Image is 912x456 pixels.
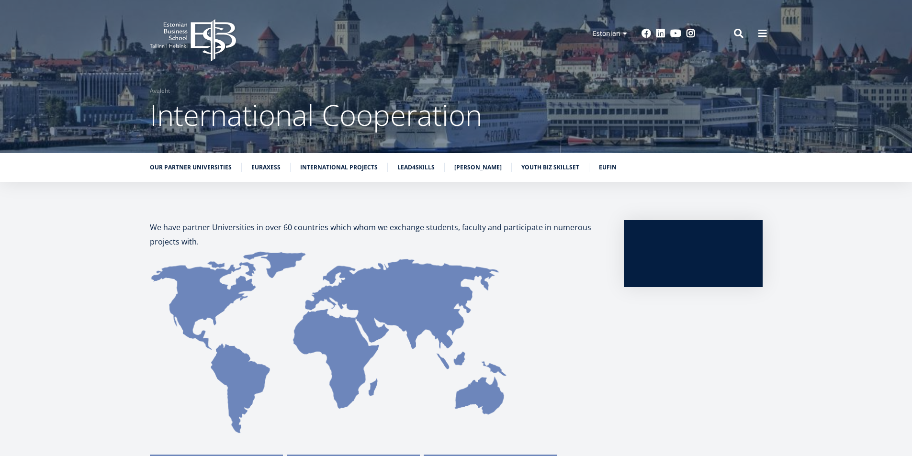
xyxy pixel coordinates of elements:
[454,163,502,172] a: [PERSON_NAME]
[686,29,696,38] a: Instagram
[599,163,617,172] a: EUFIN
[251,163,281,172] a: Euraxess
[150,220,605,249] p: We have partner Universities in over 60 countries which whom we exchange students, faculty and pa...
[521,163,579,172] a: Youth BIZ Skillset
[397,163,435,172] a: Lead4Skills
[642,29,651,38] a: Facebook
[150,249,510,436] img: map.png
[670,29,681,38] a: Youtube
[656,29,665,38] a: Linkedin
[300,163,378,172] a: International Projects
[150,95,482,134] span: International Cooperation
[150,86,170,96] a: Avaleht
[150,163,232,172] a: Our partner universities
